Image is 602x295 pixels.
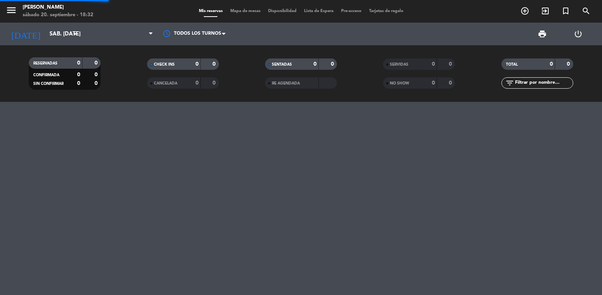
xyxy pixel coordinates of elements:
strong: 0 [432,80,435,86]
strong: 0 [95,72,99,77]
strong: 0 [449,80,453,86]
i: add_circle_outline [520,6,529,15]
i: arrow_drop_down [70,29,79,38]
i: search [582,6,591,15]
span: Tarjetas de regalo [365,9,407,13]
div: LOG OUT [560,23,597,45]
div: [PERSON_NAME] [23,4,93,11]
strong: 0 [95,81,99,86]
span: SENTADAS [272,63,292,66]
span: RESERVADAS [33,61,57,65]
i: exit_to_app [541,6,550,15]
button: menu [6,5,17,18]
span: Lista de Espera [300,9,337,13]
span: CONFIRMADA [33,73,59,77]
strong: 0 [432,61,435,67]
strong: 0 [331,61,335,67]
span: RE AGENDADA [272,81,300,85]
strong: 0 [77,81,80,86]
strong: 0 [195,80,199,86]
strong: 0 [77,72,80,77]
span: CHECK INS [154,63,175,66]
i: turned_in_not [561,6,570,15]
span: SERVIDAS [390,63,408,66]
span: CANCELADA [154,81,177,85]
i: [DATE] [6,26,46,42]
i: filter_list [505,78,514,88]
span: SIN CONFIRMAR [33,82,64,86]
input: Filtrar por nombre... [514,79,573,87]
strong: 0 [77,60,80,66]
strong: 0 [550,61,553,67]
span: Mapa de mesas [227,9,264,13]
span: TOTAL [506,63,518,66]
strong: 0 [449,61,453,67]
span: Pre-acceso [337,9,365,13]
span: Mis reservas [195,9,227,13]
i: menu [6,5,17,16]
strong: 0 [213,80,217,86]
div: sábado 20. septiembre - 18:32 [23,11,93,19]
strong: 0 [567,61,571,67]
span: NO SHOW [390,81,409,85]
strong: 0 [95,60,99,66]
strong: 0 [313,61,317,67]
i: power_settings_new [574,29,583,38]
span: print [538,29,547,38]
strong: 0 [213,61,217,67]
strong: 0 [195,61,199,67]
span: Disponibilidad [264,9,300,13]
